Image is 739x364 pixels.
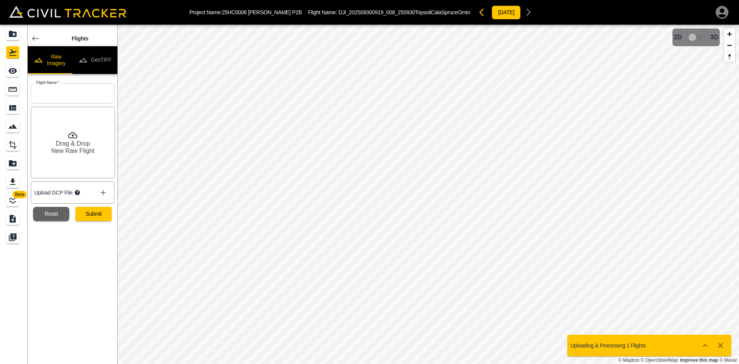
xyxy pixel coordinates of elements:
[719,357,737,363] a: Maxar
[680,357,718,363] a: Map feedback
[724,29,735,40] button: Zoom in
[308,9,470,15] p: Flight Name:
[618,357,639,363] a: Mapbox
[711,34,718,41] span: 3D
[189,9,302,15] p: Project Name: 25HC0006 [PERSON_NAME] P2B
[492,5,521,20] button: [DATE]
[724,40,735,51] button: Zoom out
[685,30,707,45] span: 3D model not uploaded yet
[697,338,713,353] button: Show more
[117,25,739,364] canvas: Map
[674,34,682,41] span: 2D
[570,342,646,349] p: Uploading & Processing 1 Flights
[641,357,678,363] a: OpenStreetMap
[9,6,126,18] img: Civil Tracker
[724,51,735,62] button: Reset bearing to north
[338,9,470,15] span: DJI_202509300919_008_250930TopsoilCalaSpruceOmin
